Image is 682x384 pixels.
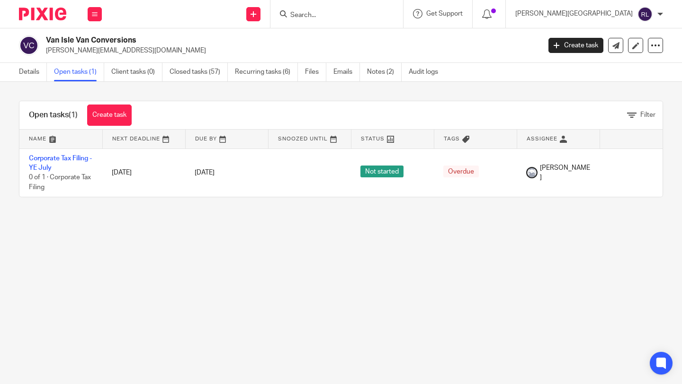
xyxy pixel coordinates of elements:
span: Status [361,136,385,141]
span: Snoozed Until [278,136,328,141]
img: Copy%20of%20Rockies%20accounting%20v3%20(1).png [526,167,538,178]
td: [DATE] [102,148,185,197]
img: Pixie [19,8,66,20]
a: Audit logs [409,63,445,81]
span: (1) [69,111,78,119]
span: Not started [360,166,404,177]
a: Closed tasks (57) [170,63,228,81]
img: svg%3E [637,7,653,22]
h1: Open tasks [29,110,78,120]
a: Corporate Tax Filing - YE July [29,155,92,171]
span: Overdue [443,166,479,177]
span: Get Support [426,10,463,17]
img: svg%3E [19,35,39,55]
span: [DATE] [195,169,215,176]
span: Filter [640,112,655,118]
a: Files [305,63,326,81]
a: Create task [87,105,132,126]
span: [PERSON_NAME] [540,163,590,183]
a: Create task [548,38,603,53]
input: Search [289,11,375,20]
a: Open tasks (1) [54,63,104,81]
p: [PERSON_NAME][GEOGRAPHIC_DATA] [515,9,633,18]
p: [PERSON_NAME][EMAIL_ADDRESS][DOMAIN_NAME] [46,46,534,55]
a: Emails [333,63,360,81]
a: Notes (2) [367,63,402,81]
span: 0 of 1 · Corporate Tax Filing [29,174,91,191]
a: Recurring tasks (6) [235,63,298,81]
span: Tags [444,136,460,141]
a: Details [19,63,47,81]
h2: Van Isle Van Conversions [46,35,437,45]
a: Client tasks (0) [111,63,162,81]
